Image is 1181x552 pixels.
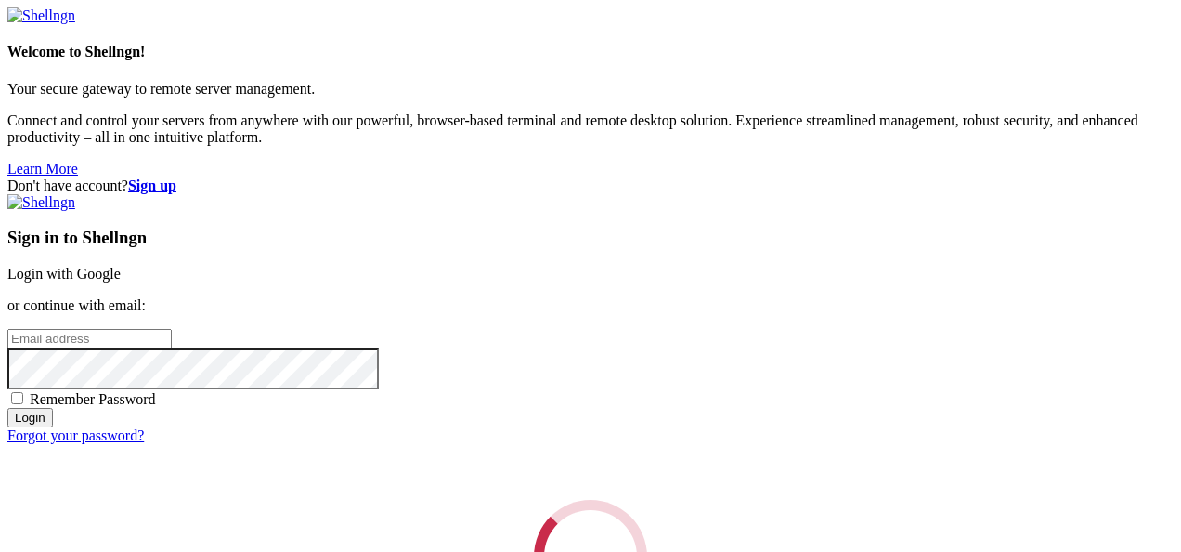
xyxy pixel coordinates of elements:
[30,391,156,407] span: Remember Password
[7,408,53,427] input: Login
[7,112,1174,146] p: Connect and control your servers from anywhere with our powerful, browser-based terminal and remo...
[7,228,1174,248] h3: Sign in to Shellngn
[11,392,23,404] input: Remember Password
[7,266,121,282] a: Login with Google
[7,81,1174,98] p: Your secure gateway to remote server management.
[7,161,78,177] a: Learn More
[128,177,176,193] a: Sign up
[7,177,1174,194] div: Don't have account?
[7,297,1174,314] p: or continue with email:
[7,7,75,24] img: Shellngn
[7,427,144,443] a: Forgot your password?
[7,44,1174,60] h4: Welcome to Shellngn!
[7,194,75,211] img: Shellngn
[7,329,172,348] input: Email address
